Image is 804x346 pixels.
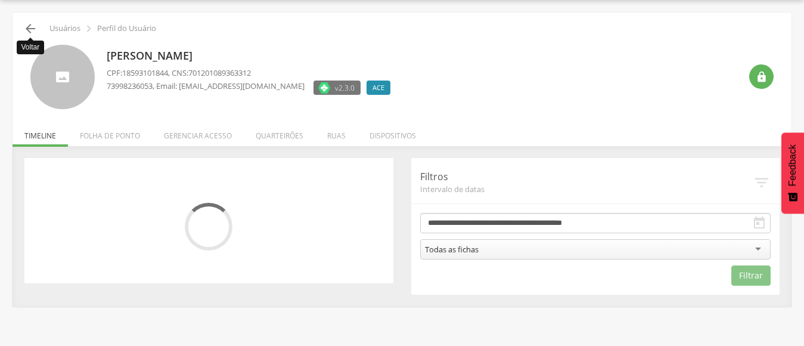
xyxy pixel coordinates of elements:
[781,132,804,214] button: Feedback - Mostrar pesquisa
[335,82,355,94] span: v2.3.0
[753,174,771,191] i: 
[358,119,428,147] li: Dispositivos
[122,67,168,78] span: 18593101844
[188,67,251,78] span: 701201089363312
[49,24,80,33] p: Usuários
[107,81,153,91] span: 73998236053
[97,24,156,33] p: Perfil do Usuário
[107,81,305,92] p: , Email: [EMAIL_ADDRESS][DOMAIN_NAME]
[107,67,396,79] p: CPF: , CNS:
[731,265,771,286] button: Filtrar
[244,119,315,147] li: Quarteirões
[425,244,479,255] div: Todas as fichas
[17,41,45,54] div: Voltar
[756,71,768,83] i: 
[420,184,753,194] span: Intervalo de datas
[752,216,766,230] i: 
[787,144,798,186] span: Feedback
[23,21,38,36] i: 
[315,119,358,147] li: Ruas
[372,83,384,92] span: ACE
[68,119,152,147] li: Folha de ponto
[107,48,396,64] p: [PERSON_NAME]
[82,22,95,35] i: 
[152,119,244,147] li: Gerenciar acesso
[420,170,753,184] p: Filtros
